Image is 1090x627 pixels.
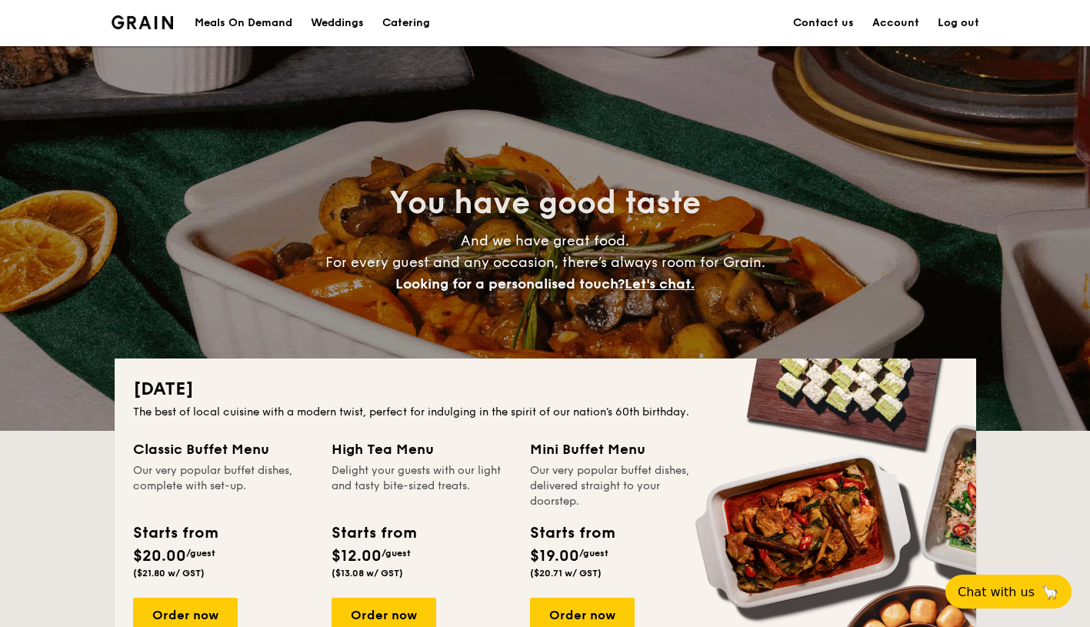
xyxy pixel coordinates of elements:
[530,547,579,565] span: $19.00
[958,585,1035,599] span: Chat with us
[112,15,174,29] a: Logotype
[530,439,710,460] div: Mini Buffet Menu
[625,275,695,292] span: Let's chat.
[579,548,608,559] span: /guest
[389,185,701,222] span: You have good taste
[133,568,205,579] span: ($21.80 w/ GST)
[530,522,614,545] div: Starts from
[332,463,512,509] div: Delight your guests with our light and tasty bite-sized treats.
[186,548,215,559] span: /guest
[530,568,602,579] span: ($20.71 w/ GST)
[945,575,1072,609] button: Chat with us🦙
[133,405,958,420] div: The best of local cuisine with a modern twist, perfect for indulging in the spirit of our nation’...
[332,568,403,579] span: ($13.08 w/ GST)
[112,15,174,29] img: Grain
[530,463,710,509] div: Our very popular buffet dishes, delivered straight to your doorstep.
[332,439,512,460] div: High Tea Menu
[133,463,313,509] div: Our very popular buffet dishes, complete with set-up.
[332,522,415,545] div: Starts from
[1041,583,1059,601] span: 🦙
[332,547,382,565] span: $12.00
[133,377,958,402] h2: [DATE]
[133,547,186,565] span: $20.00
[382,548,411,559] span: /guest
[395,275,625,292] span: Looking for a personalised touch?
[133,522,217,545] div: Starts from
[325,232,765,292] span: And we have great food. For every guest and any occasion, there’s always room for Grain.
[133,439,313,460] div: Classic Buffet Menu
